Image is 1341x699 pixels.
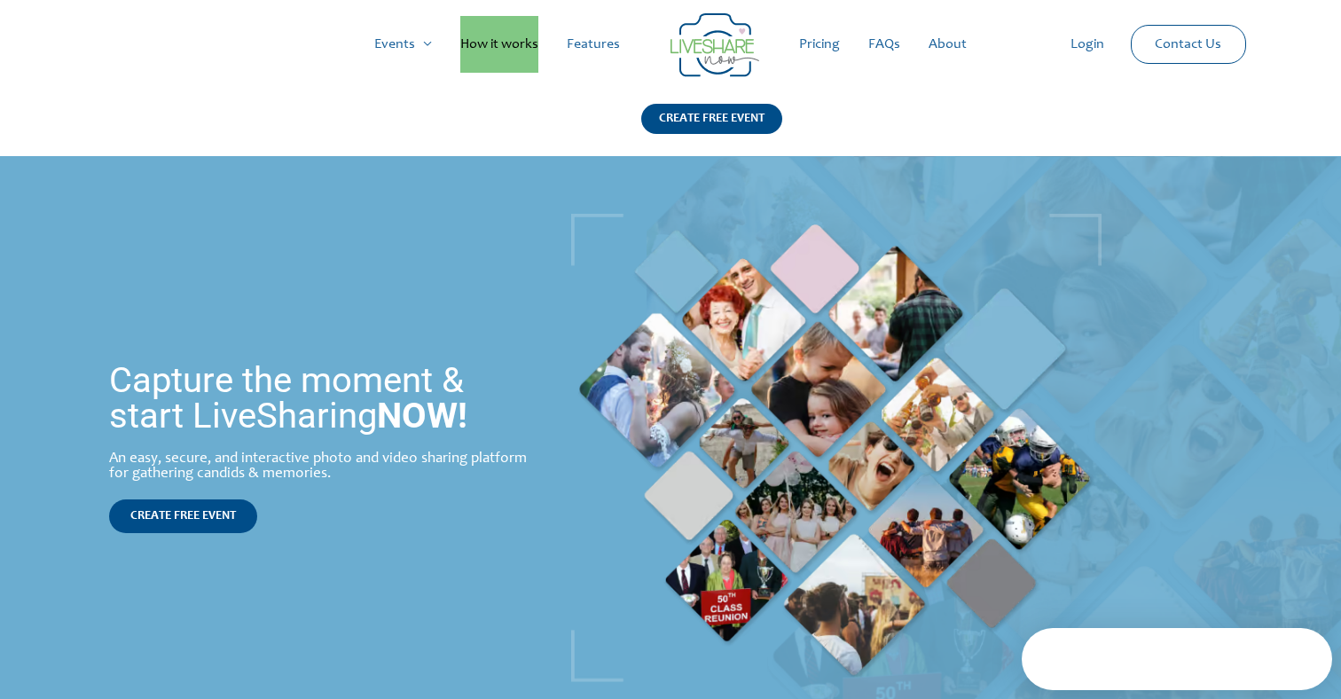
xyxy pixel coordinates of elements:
h1: Capture the moment & start LiveSharing [109,363,533,434]
a: Contact Us [1141,26,1235,63]
a: Pricing [785,16,854,73]
strong: NOW! [377,395,467,436]
div: An easy, secure, and interactive photo and video sharing platform for gathering candids & memories. [109,452,533,482]
a: How it works [446,16,553,73]
a: Events [360,16,446,73]
iframe: Intercom live chat [1281,639,1323,681]
img: Live Photobooth [571,214,1102,682]
div: CREATE FREE EVENT [641,104,782,134]
span: CREATE FREE EVENT [130,510,236,522]
a: Features [553,16,634,73]
a: CREATE FREE EVENT [109,499,257,533]
a: Login [1056,16,1118,73]
a: FAQs [854,16,914,73]
a: About [914,16,981,73]
a: CREATE FREE EVENT [641,104,782,156]
iframe: Intercom live chat discovery launcher [1022,628,1332,690]
img: LiveShare logo - Capture & Share Event Memories [670,13,759,77]
nav: Site Navigation [31,16,1310,73]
